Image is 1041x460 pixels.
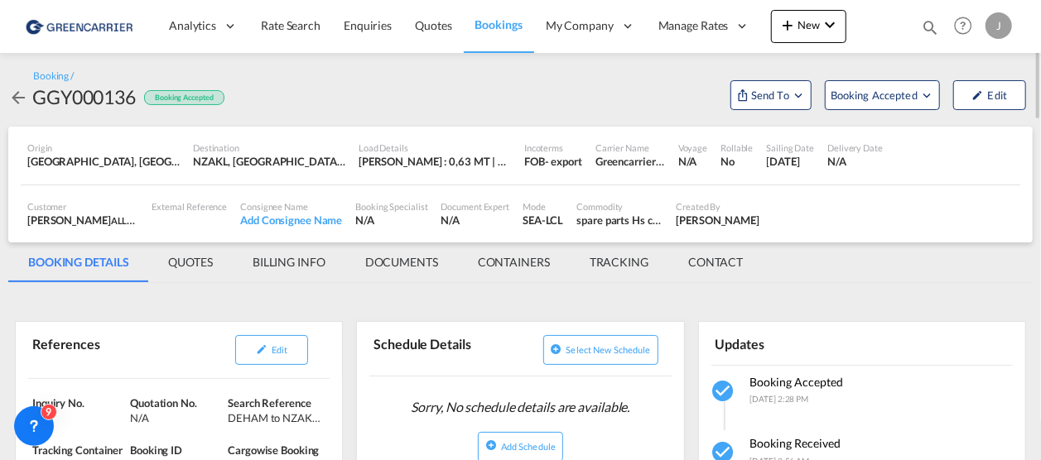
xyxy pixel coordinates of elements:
[355,200,427,213] div: Booking Specialist
[355,213,427,228] div: N/A
[130,396,197,410] span: Quotation No.
[345,242,458,282] md-tab-item: DOCUMENTS
[972,89,984,101] md-icon: icon-pencil
[501,441,556,452] span: Add Schedule
[921,18,939,43] div: icon-magnify
[193,141,345,154] div: Destination
[27,141,180,154] div: Origin
[668,242,763,282] md-tab-item: CONTACT
[570,242,668,282] md-tab-item: TRACKING
[169,17,216,34] span: Analytics
[240,213,342,228] div: Add Consignee Name
[524,141,582,154] div: Incoterms
[144,90,224,106] div: Booking Accepted
[566,344,651,355] span: Select new schedule
[111,213,220,227] span: ALLSTA SPEDITION GMBH
[8,88,28,108] md-icon: icon-arrow-left
[27,154,180,169] div: Messkirch, Sauldorf, Baden-Württemberg, 88605, Germany, Western Europe, Europe
[475,17,523,31] span: Bookings
[228,410,321,425] div: DEHAM to NZAKL/ 29 September, 2025
[359,154,511,169] div: [PERSON_NAME] : 0,63 MT | Volumetric Wt : 1,00 CBM | Chargeable Wt : 1,00 W/M
[767,141,815,154] div: Sailing Date
[721,141,753,154] div: Rollable
[193,154,345,169] div: NZAKL, Auckland, New Zealand, Oceania, Oceania
[240,200,342,213] div: Consignee Name
[228,396,311,410] span: Search Reference
[750,375,844,389] span: Booking Accepted
[256,343,267,355] md-icon: icon-pencil
[405,391,637,423] span: Sorry, No schedule details are available.
[595,141,665,154] div: Carrier Name
[25,7,137,45] img: 1378a7308afe11ef83610d9e779c6b34.png
[986,12,1012,39] div: J
[676,213,759,228] div: Bianca Holzenkaempfer
[32,396,84,410] span: Inquiry No.
[152,200,227,213] div: External Reference
[17,17,283,34] body: Editor, editor8
[32,410,126,425] div: N/A
[778,15,798,35] md-icon: icon-plus 400-fg
[921,18,939,36] md-icon: icon-magnify
[8,84,32,110] div: icon-arrow-left
[750,394,809,404] span: [DATE] 2:28 PM
[272,344,287,355] span: Edit
[551,343,562,355] md-icon: icon-plus-circle
[27,200,138,213] div: Customer
[261,18,320,32] span: Rate Search
[8,242,149,282] md-tab-item: BOOKING DETAILS
[778,18,840,31] span: New
[827,154,883,169] div: N/A
[33,69,74,84] div: Booking /
[27,213,138,228] div: [PERSON_NAME]
[595,154,665,169] div: Greencarrier Consolidators
[658,17,729,34] span: Manage Rates
[678,154,707,169] div: N/A
[949,12,977,40] span: Help
[130,410,224,425] div: N/A
[545,154,582,169] div: - export
[730,80,812,110] button: Open demo menu
[827,141,883,154] div: Delivery Date
[576,200,663,213] div: Commodity
[953,80,1026,110] button: icon-pencilEdit
[831,87,919,103] span: Booking Accepted
[711,328,859,357] div: Updates
[441,200,510,213] div: Document Expert
[767,154,815,169] div: 29 Sep 2025
[233,242,345,282] md-tab-item: BILLING INFO
[711,378,738,405] md-icon: icon-checkbox-marked-circle
[130,443,182,457] span: Booking ID
[458,242,570,282] md-tab-item: CONTAINERS
[750,436,841,450] span: Booking Received
[32,443,123,457] span: Tracking Container
[543,335,658,365] button: icon-plus-circleSelect new schedule
[820,15,840,35] md-icon: icon-chevron-down
[359,141,511,154] div: Load Details
[415,18,451,32] span: Quotes
[32,84,136,110] div: GGY000136
[771,10,846,43] button: icon-plus 400-fgNewicon-chevron-down
[369,328,517,369] div: Schedule Details
[235,335,308,365] button: icon-pencilEdit
[149,242,233,282] md-tab-item: QUOTES
[825,80,940,110] button: Open demo menu
[546,17,614,34] span: My Company
[749,87,791,103] span: Send To
[485,439,497,451] md-icon: icon-plus-circle
[676,200,759,213] div: Created By
[8,242,763,282] md-pagination-wrapper: Use the left and right arrow keys to navigate between tabs
[523,200,563,213] div: Mode
[721,154,753,169] div: No
[678,141,707,154] div: Voyage
[576,213,663,228] div: spare parts Hs code 84385000,84388099
[523,213,563,228] div: SEA-LCL
[524,154,545,169] div: FOB
[28,328,176,371] div: References
[344,18,392,32] span: Enquiries
[949,12,986,41] div: Help
[441,213,510,228] div: N/A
